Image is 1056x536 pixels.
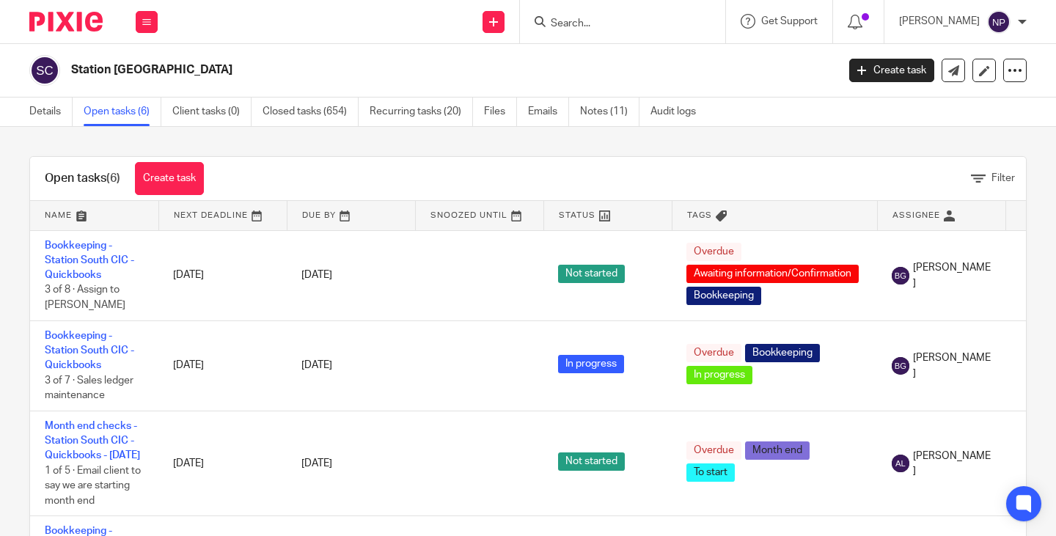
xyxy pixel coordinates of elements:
[761,16,818,26] span: Get Support
[686,344,741,362] span: Overdue
[45,421,140,461] a: Month end checks - Station South CIC - Quickbooks - [DATE]
[892,455,909,472] img: svg%3E
[29,55,60,86] img: svg%3E
[687,211,712,219] span: Tags
[45,466,141,506] span: 1 of 5 · Email client to say we are starting month end
[745,441,810,460] span: Month end
[301,361,332,371] span: [DATE]
[558,452,625,471] span: Not started
[991,173,1015,183] span: Filter
[686,463,735,482] span: To start
[158,230,287,320] td: [DATE]
[745,344,820,362] span: Bookkeeping
[106,172,120,184] span: (6)
[172,98,252,126] a: Client tasks (0)
[849,59,934,82] a: Create task
[45,171,120,186] h1: Open tasks
[45,241,134,281] a: Bookkeeping - Station South CIC - Quickbooks
[650,98,707,126] a: Audit logs
[484,98,517,126] a: Files
[158,411,287,516] td: [DATE]
[301,458,332,469] span: [DATE]
[558,355,624,373] span: In progress
[29,98,73,126] a: Details
[45,331,134,371] a: Bookkeeping - Station South CIC - Quickbooks
[686,366,752,384] span: In progress
[549,18,681,31] input: Search
[71,62,676,78] h2: Station [GEOGRAPHIC_DATA]
[987,10,1011,34] img: svg%3E
[430,211,507,219] span: Snoozed Until
[899,14,980,29] p: [PERSON_NAME]
[686,287,761,305] span: Bookkeeping
[370,98,473,126] a: Recurring tasks (20)
[29,12,103,32] img: Pixie
[135,162,204,195] a: Create task
[580,98,639,126] a: Notes (11)
[158,320,287,411] td: [DATE]
[263,98,359,126] a: Closed tasks (654)
[686,441,741,460] span: Overdue
[686,265,859,283] span: Awaiting information/Confirmation
[559,211,595,219] span: Status
[913,260,991,290] span: [PERSON_NAME]
[45,375,133,401] span: 3 of 7 · Sales ledger maintenance
[892,357,909,375] img: svg%3E
[528,98,569,126] a: Emails
[301,270,332,280] span: [DATE]
[84,98,161,126] a: Open tasks (6)
[913,449,991,479] span: [PERSON_NAME]
[45,285,125,311] span: 3 of 8 · Assign to [PERSON_NAME]
[558,265,625,283] span: Not started
[892,267,909,284] img: svg%3E
[913,350,991,381] span: [PERSON_NAME]
[686,243,741,261] span: Overdue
